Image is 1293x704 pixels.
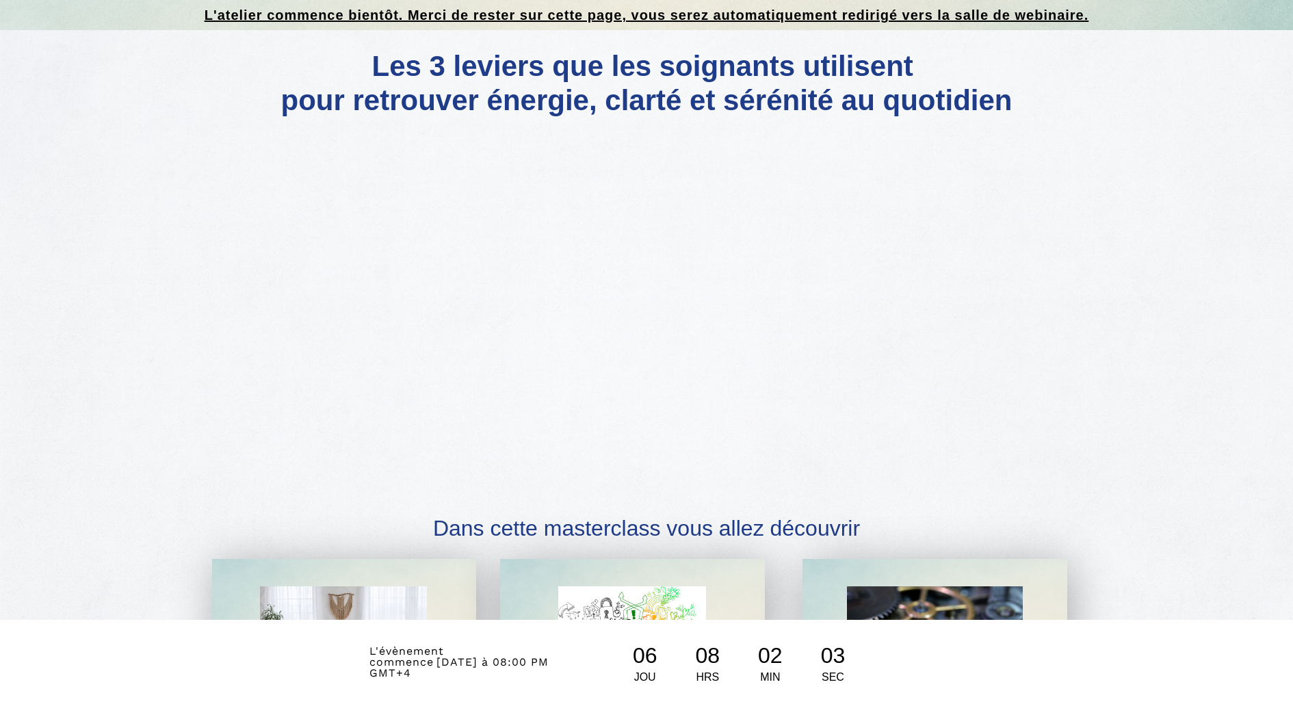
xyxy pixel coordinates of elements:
[690,640,725,671] div: 08
[558,586,706,701] img: 969f48a4356dfefeaf3551c82c14fcd8_hypnose-integrative-paris.jpg
[627,671,663,683] div: JOU
[205,8,1089,23] u: L'atelier commence bientôt. Merci de rester sur cette page, vous serez automatiquement redirigé v...
[815,640,851,671] div: 03
[815,671,851,683] div: SEC
[369,644,444,668] span: L'évènement commence
[690,671,725,683] div: HRS
[21,508,1272,548] h1: Dans cette masterclass vous allez découvrir
[260,586,427,691] img: dc20de6a5cd0825db1fc6d61989e440e_Capture_d%E2%80%99e%CC%81cran_2024-04-11_180029.jpg
[21,40,1272,125] h1: Les 3 leviers que les soignants utilisent pour retrouver énergie, clarté et sérénité au quotidien
[753,671,788,683] div: MIN
[753,640,788,671] div: 02
[627,640,663,671] div: 06
[369,655,549,679] span: [DATE] à 08:00 PM GMT+4
[847,586,1023,704] img: 6d162a9b9729d2ee79e16af0b491a9b8_laura-ockel-UQ2Fw_9oApU-unsplash.jpg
